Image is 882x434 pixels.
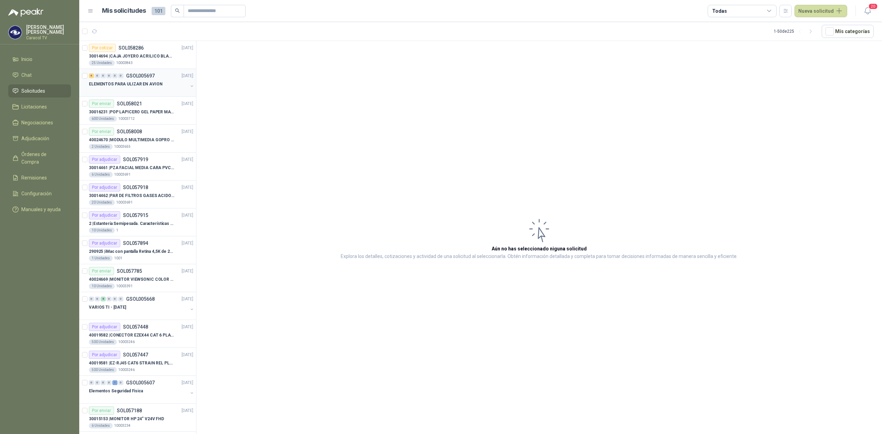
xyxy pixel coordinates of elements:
[8,100,71,113] a: Licitaciones
[8,69,71,82] a: Chat
[182,407,193,414] p: [DATE]
[89,72,195,94] a: 6 0 0 0 0 0 GSOL005697[DATE] ELEMENTOS PARA ULIZAR EN AVION
[79,404,196,432] a: Por enviarSOL057188[DATE] 30015153 |MONITOR HP 24" V24V FHD6 Unidades10003234
[89,53,175,60] p: 30014694 | CAJA JOYERO ACRILICO BLANCO OPAL (En el adjunto mas detalle)
[89,116,117,122] div: 600 Unidades
[89,211,120,219] div: Por adjudicar
[114,256,122,261] p: 1001
[89,283,115,289] div: 10 Unidades
[861,5,874,17] button: 20
[102,6,146,16] h1: Mis solicitudes
[89,73,94,78] div: 6
[89,276,175,283] p: 40024669 | MONITOR VIEWSONIC COLOR PRO VP2786-4K
[89,423,113,428] div: 6 Unidades
[106,380,112,385] div: 0
[175,8,180,13] span: search
[492,245,587,252] h3: Aún no has seleccionado niguna solicitud
[8,8,43,17] img: Logo peakr
[126,73,155,78] p: GSOL005697
[126,380,155,385] p: GSOL005607
[8,187,71,200] a: Configuración
[89,127,114,136] div: Por enviar
[21,135,49,142] span: Adjudicación
[89,360,175,366] p: 40019581 | EZ-RJ45 CAT6 STRAIN REL PLATINUM TOOLS
[112,297,117,301] div: 0
[8,203,71,216] a: Manuales y ayuda
[126,297,155,301] p: GSOL005668
[9,26,22,39] img: Company Logo
[118,380,123,385] div: 0
[89,388,143,394] p: Elementos Seguridad Fisica
[152,7,165,15] span: 101
[8,148,71,168] a: Órdenes de Compra
[95,380,100,385] div: 0
[123,185,148,190] p: SOL057918
[114,144,131,149] p: 10003655
[101,297,106,301] div: 8
[116,200,133,205] p: 10003691
[8,171,71,184] a: Remisiones
[79,180,196,208] a: Por adjudicarSOL057918[DATE] 30014462 |PAR DE FILTROS GASES ACIDOS REF.2096 3M20 Unidades10003691
[89,228,115,233] div: 10 Unidades
[21,206,61,213] span: Manuales y ayuda
[89,256,113,261] div: 1 Unidades
[89,248,175,255] p: 290925 | iMac con pantalla Retina 4,5K de 24 pulgadas M4
[123,352,148,357] p: SOL057447
[89,416,164,422] p: 30015153 | MONITOR HP 24" V24V FHD
[89,200,115,205] div: 20 Unidades
[89,220,175,227] p: 2 | Estantería Semipesada. Características en el adjunto
[89,100,114,108] div: Por enviar
[89,193,175,199] p: 30014462 | PAR DE FILTROS GASES ACIDOS REF.2096 3M
[117,408,142,413] p: SOL057188
[89,44,116,52] div: Por cotizar
[79,320,196,348] a: Por adjudicarSOL057448[DATE] 40019582 |CONECTOR EZEX44 CAT 6 PLATINUM TOOLS500 Unidades10003246
[89,380,94,385] div: 0
[182,156,193,163] p: [DATE]
[116,283,133,289] p: 10003391
[117,129,142,134] p: SOL058008
[21,103,47,111] span: Licitaciones
[182,324,193,330] p: [DATE]
[123,324,148,329] p: SOL057448
[89,137,175,143] p: 40024670 | MODULO MULTIMEDIA GOPRO HERO 12 BLACK
[117,101,142,106] p: SOL058021
[123,157,148,162] p: SOL057919
[118,73,123,78] div: 0
[89,144,113,149] div: 2 Unidades
[89,267,114,275] div: Por enviar
[182,128,193,135] p: [DATE]
[26,25,71,34] p: [PERSON_NAME] [PERSON_NAME]
[79,153,196,180] a: Por adjudicarSOL057919[DATE] 30014461 |PZA FACIAL MEDIA CARA PVC SERIE 6000 3M6 Unidades10003691
[89,60,115,66] div: 25 Unidades
[21,87,45,95] span: Solicitudes
[89,183,120,192] div: Por adjudicar
[95,73,100,78] div: 0
[8,116,71,129] a: Negociaciones
[89,339,117,345] div: 500 Unidades
[95,297,100,301] div: 0
[89,332,175,339] p: 40019582 | CONECTOR EZEX44 CAT 6 PLATINUM TOOLS
[89,172,113,177] div: 6 Unidades
[89,295,195,317] a: 0 0 8 0 0 0 GSOL005668[DATE] VARIOS TI - [DATE]
[182,296,193,302] p: [DATE]
[79,264,196,292] a: Por enviarSOL057785[DATE] 40024669 |MONITOR VIEWSONIC COLOR PRO VP2786-4K10 Unidades10003391
[118,367,135,373] p: 10003246
[89,304,126,311] p: VARIOS TI - [DATE]
[79,41,196,69] a: Por cotizarSOL058286[DATE] 30014694 |CAJA JOYERO ACRILICO BLANCO OPAL (En el adjunto mas detalle)...
[89,109,175,115] p: 30016231 | POP LAPICERO GEL PAPER MATE INKJOY 0.7 (Revisar el adjunto)
[106,73,112,78] div: 0
[182,212,193,219] p: [DATE]
[182,73,193,79] p: [DATE]
[89,323,120,331] div: Por adjudicar
[114,172,131,177] p: 10003691
[182,268,193,275] p: [DATE]
[89,297,94,301] div: 0
[21,55,32,63] span: Inicio
[21,190,52,197] span: Configuración
[118,116,135,122] p: 10003712
[116,228,118,233] p: 1
[26,36,71,40] p: Caracol TV
[8,84,71,97] a: Solicitudes
[123,213,148,218] p: SOL057915
[89,165,175,171] p: 30014461 | PZA FACIAL MEDIA CARA PVC SERIE 6000 3M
